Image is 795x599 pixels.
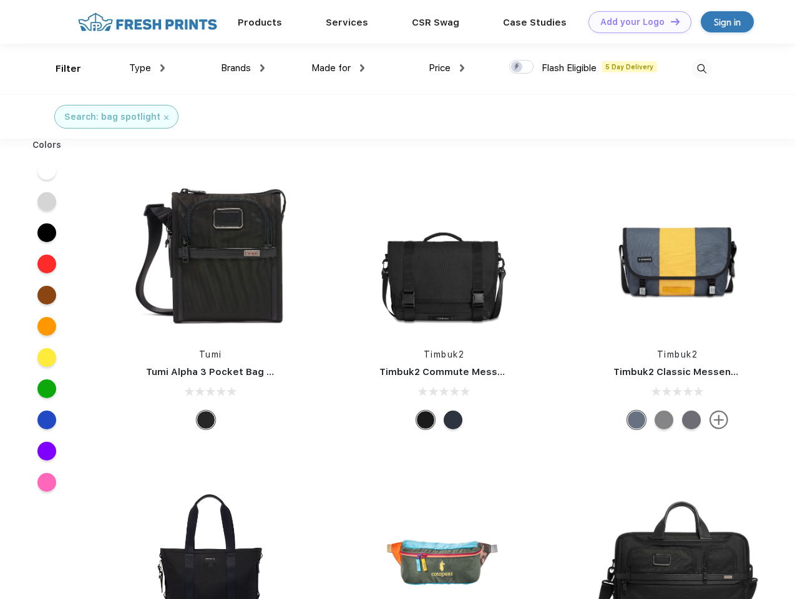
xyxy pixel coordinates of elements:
div: Black [197,411,215,429]
div: Eco Gunmetal [655,411,673,429]
img: filter_cancel.svg [164,115,168,120]
img: func=resize&h=266 [595,170,761,336]
img: func=resize&h=266 [361,170,527,336]
span: Flash Eligible [542,62,597,74]
a: Timbuk2 [424,349,465,359]
img: desktop_search.svg [691,59,712,79]
img: more.svg [710,411,728,429]
img: dropdown.png [260,64,265,72]
a: Products [238,17,282,28]
div: Eco Lightbeam [627,411,646,429]
div: Search: bag spotlight [64,110,160,124]
span: Brands [221,62,251,74]
img: dropdown.png [460,64,464,72]
img: dropdown.png [360,64,364,72]
a: Tumi [199,349,222,359]
div: Colors [23,139,71,152]
span: Made for [311,62,351,74]
a: Tumi Alpha 3 Pocket Bag Small [146,366,292,377]
a: Timbuk2 Commute Messenger Bag [379,366,547,377]
a: Sign in [701,11,754,32]
div: Add your Logo [600,17,665,27]
span: 5 Day Delivery [602,61,657,72]
div: Filter [56,62,81,76]
img: DT [671,18,680,25]
span: Price [429,62,451,74]
div: Eco Black [416,411,435,429]
a: Timbuk2 [657,349,698,359]
img: func=resize&h=266 [127,170,293,336]
span: Type [129,62,151,74]
div: Eco Army Pop [682,411,701,429]
div: Sign in [714,15,741,29]
a: Timbuk2 Classic Messenger Bag [613,366,768,377]
div: Eco Nautical [444,411,462,429]
img: dropdown.png [160,64,165,72]
img: fo%20logo%202.webp [74,11,221,33]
